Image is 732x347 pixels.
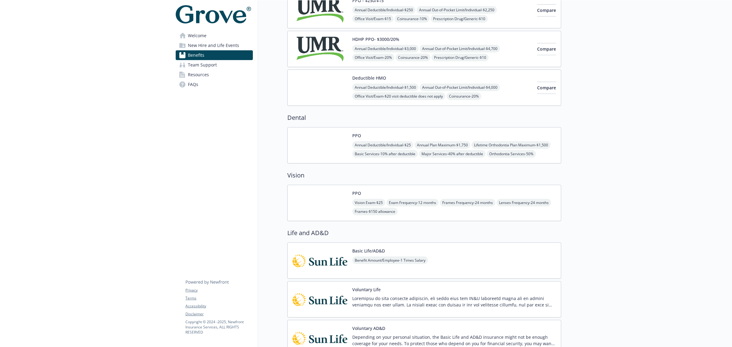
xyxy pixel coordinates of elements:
span: Benefit Amount/Employee - 1 Times Salary [352,256,428,264]
span: Basic Services - 10% after deductible [352,150,418,158]
span: Prescription Drug/Generic - $10 [432,54,489,61]
button: Compare [537,4,556,16]
span: Compare [537,85,556,91]
span: Annual Out-of-Pocket Limit/Individual - $4,700 [420,45,500,52]
a: Terms [185,295,253,301]
img: Vision Service Plan carrier logo [292,190,347,216]
a: FAQs [176,80,253,89]
img: Kaiser Permanente Insurance Company carrier logo [292,75,347,101]
span: Benefits [188,50,204,60]
a: Privacy [185,288,253,293]
button: Voluntary AD&D [352,325,385,331]
p: Loremipsu do sita consecte adipiscin, eli seddo eius tem IN&U laboreetd magna ali en admini venia... [352,295,556,308]
button: Compare [537,43,556,55]
span: Office Visit/Exam - 20% [352,54,394,61]
span: Annual Plan Maximum - $1,750 [414,141,470,149]
span: Coinsurance - 20% [396,54,430,61]
span: Major Services - 40% after deductible [419,150,486,158]
span: Frames Frequency - 24 months [440,199,495,206]
span: Welcome [188,31,206,41]
a: Benefits [176,50,253,60]
h2: Dental [287,113,561,122]
span: Annual Deductible/Individual - $3,000 [352,45,418,52]
a: Disclaimer [185,311,253,317]
span: Lenses Frequency - 24 months [497,199,551,206]
span: Exam Frequency - 12 months [386,199,439,206]
span: Annual Deductible/Individual - $250 [352,6,415,14]
a: New Hire and Life Events [176,41,253,50]
img: UMR carrier logo [292,36,347,62]
img: Sun Life Financial carrier logo [292,248,347,274]
span: Annual Out-of-Pocket Limit/Individual - $2,250 [417,6,497,14]
span: Coinsurance - 10% [395,15,429,23]
h2: Life and AD&D [287,228,561,238]
a: Welcome [176,31,253,41]
span: Frames - $150 allowance [352,208,398,215]
span: Lifetime Orthodontia Plan Maximum - $1,500 [472,141,551,149]
span: Coinsurance - 20% [447,92,481,100]
h2: Vision [287,171,561,180]
a: Resources [176,70,253,80]
span: FAQs [188,80,198,89]
span: Prescription Drug/Generic - $10 [431,15,488,23]
span: Office Visit/Exam - $20 visit deductible does not apply [352,92,445,100]
span: Annual Deductible/Individual - $1,500 [352,84,418,91]
span: Vision Exam - $25 [352,199,385,206]
p: Copyright © 2024 - 2025 , Newfront Insurance Services, ALL RIGHTS RESERVED [185,319,253,335]
button: Basic Life/AD&D [352,248,385,254]
button: Voluntary Life [352,286,381,293]
button: Compare [537,82,556,94]
span: New Hire and Life Events [188,41,239,50]
img: Sun Life Financial carrier logo [292,286,347,312]
span: Compare [537,7,556,13]
button: HDHP PPO- $3000/20% [352,36,399,42]
span: Annual Out-of-Pocket Limit/Individual - $4,000 [420,84,500,91]
a: Team Support [176,60,253,70]
span: Team Support [188,60,217,70]
span: Resources [188,70,209,80]
button: Deductible HMO [352,75,386,81]
img: Metlife Inc carrier logo [292,132,347,158]
button: PPO [352,132,361,139]
span: Annual Deductible/Individual - $25 [352,141,413,149]
button: PPO [352,190,361,196]
span: Orthodontia Services - 50% [487,150,536,158]
p: Depending on your personal situation, the Basic Life and AD&D insurance might not be enough cover... [352,334,556,347]
span: Office Visit/Exam - $15 [352,15,393,23]
span: Compare [537,46,556,52]
a: Accessibility [185,303,253,309]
